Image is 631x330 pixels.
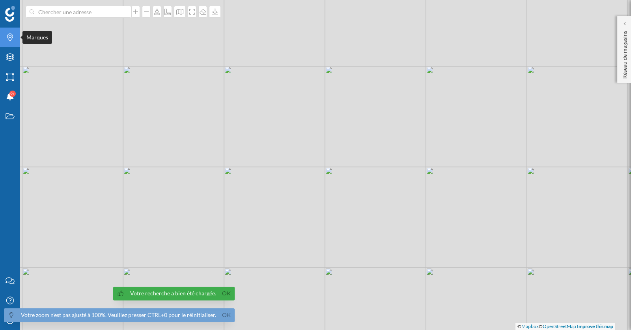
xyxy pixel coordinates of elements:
[22,31,52,44] div: Marques
[521,323,539,329] a: Mapbox
[220,289,233,298] a: Ok
[21,311,216,319] div: Votre zoom n'est pas ajusté à 100%. Veuillez presser CTRL+0 pour le réinitialiser.
[621,28,629,79] p: Réseau de magasins
[543,323,576,329] a: OpenStreetMap
[577,323,613,329] a: Improve this map
[130,289,216,297] div: Votre recherche a bien été chargée.
[515,323,615,330] div: © ©
[220,311,233,320] a: Ok
[10,90,15,98] span: 9+
[5,6,15,22] img: Logo Geoblink
[16,6,54,13] span: Assistance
